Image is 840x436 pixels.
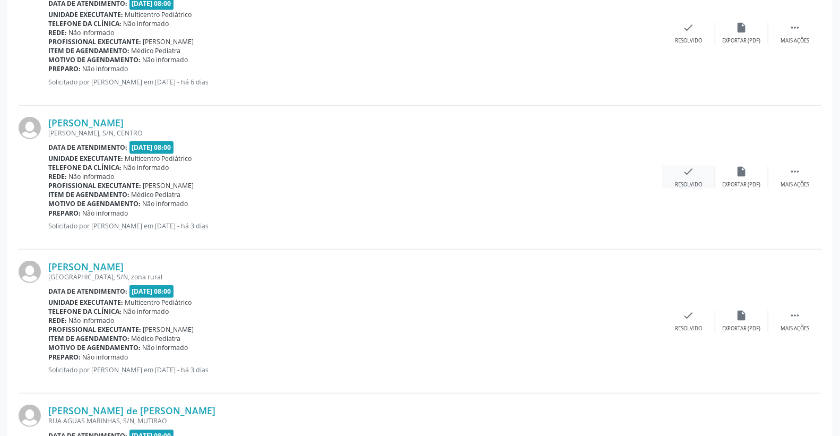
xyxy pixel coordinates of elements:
[132,334,181,343] span: Médico Pediatra
[675,325,702,332] div: Resolvido
[781,37,809,45] div: Mais ações
[129,285,174,297] span: [DATE] 08:00
[675,37,702,45] div: Resolvido
[143,325,194,334] span: [PERSON_NAME]
[736,166,748,177] i: insert_drive_file
[48,272,662,281] div: [GEOGRAPHIC_DATA], S/N, zona rural
[781,181,809,189] div: Mais ações
[125,10,192,19] span: Multicentro Pediátrico
[683,310,695,321] i: check
[723,181,761,189] div: Exportar (PDF)
[143,181,194,190] span: [PERSON_NAME]
[125,298,192,307] span: Multicentro Pediátrico
[83,353,128,362] span: Não informado
[69,28,115,37] span: Não informado
[683,22,695,33] i: check
[132,190,181,199] span: Médico Pediatra
[48,154,123,163] b: Unidade executante:
[69,316,115,325] span: Não informado
[48,78,662,87] p: Solicitado por [PERSON_NAME] em [DATE] - há 6 dias
[143,343,188,352] span: Não informado
[48,190,129,199] b: Item de agendamento:
[48,55,141,64] b: Motivo de agendamento:
[723,37,761,45] div: Exportar (PDF)
[48,261,124,272] a: [PERSON_NAME]
[19,261,41,283] img: img
[143,55,188,64] span: Não informado
[736,310,748,321] i: insert_drive_file
[83,64,128,73] span: Não informado
[789,22,801,33] i: 
[129,141,174,153] span: [DATE] 08:00
[48,19,122,28] b: Telefone da clínica:
[48,129,662,138] div: [PERSON_NAME], S/N, CENTRO
[48,316,67,325] b: Rede:
[48,64,81,73] b: Preparo:
[83,209,128,218] span: Não informado
[132,46,181,55] span: Médico Pediatra
[48,343,141,352] b: Motivo de agendamento:
[124,163,169,172] span: Não informado
[48,172,67,181] b: Rede:
[48,221,662,230] p: Solicitado por [PERSON_NAME] em [DATE] - há 3 dias
[125,154,192,163] span: Multicentro Pediátrico
[48,10,123,19] b: Unidade executante:
[789,166,801,177] i: 
[143,199,188,208] span: Não informado
[48,416,662,425] div: RUA AGUAS MARINHAS, S/N, MUTIRAO
[675,181,702,189] div: Resolvido
[124,307,169,316] span: Não informado
[723,325,761,332] div: Exportar (PDF)
[69,172,115,181] span: Não informado
[48,405,215,416] a: [PERSON_NAME] de [PERSON_NAME]
[48,37,141,46] b: Profissional executante:
[48,181,141,190] b: Profissional executante:
[124,19,169,28] span: Não informado
[48,353,81,362] b: Preparo:
[48,334,129,343] b: Item de agendamento:
[789,310,801,321] i: 
[48,163,122,172] b: Telefone da clínica:
[48,287,127,296] b: Data de atendimento:
[48,298,123,307] b: Unidade executante:
[48,28,67,37] b: Rede:
[143,37,194,46] span: [PERSON_NAME]
[19,405,41,427] img: img
[48,46,129,55] b: Item de agendamento:
[48,117,124,129] a: [PERSON_NAME]
[781,325,809,332] div: Mais ações
[48,307,122,316] b: Telefone da clínica:
[48,209,81,218] b: Preparo:
[48,143,127,152] b: Data de atendimento:
[19,117,41,139] img: img
[736,22,748,33] i: insert_drive_file
[48,365,662,374] p: Solicitado por [PERSON_NAME] em [DATE] - há 3 dias
[48,325,141,334] b: Profissional executante:
[48,199,141,208] b: Motivo de agendamento:
[683,166,695,177] i: check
